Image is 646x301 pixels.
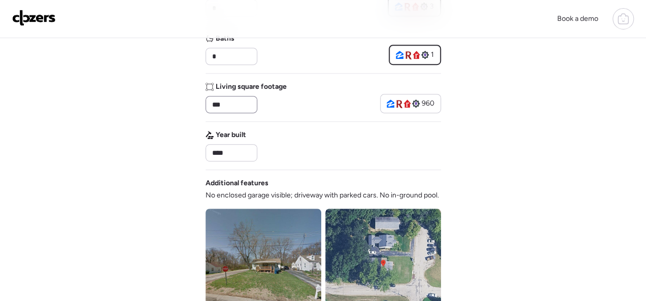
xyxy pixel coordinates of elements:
span: 960 [422,98,434,109]
span: Additional features [206,178,268,188]
span: 1 [431,50,434,60]
span: No enclosed garage visible; driveway with parked cars. No in-ground pool. [206,190,439,200]
span: Living square footage [216,82,287,92]
span: Year built [216,130,246,140]
span: Book a demo [557,14,598,23]
span: Baths [216,34,234,44]
img: Logo [12,10,56,26]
